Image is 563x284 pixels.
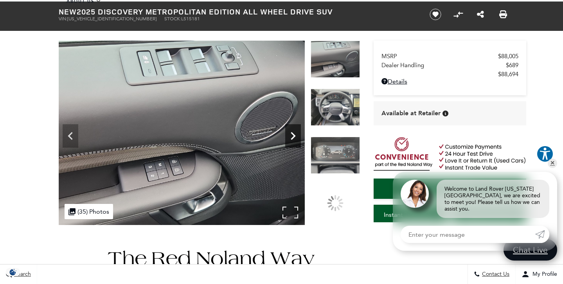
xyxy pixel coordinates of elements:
img: New 2025 Eiger Grey LAND ROVER Metropolitan Edition image 18 [311,41,360,78]
a: Submit [535,226,549,243]
img: Agent profile photo [401,180,429,208]
img: Opt-Out Icon [4,268,22,276]
span: L515181 [181,16,200,21]
span: Instant Trade Value [384,211,437,218]
a: Share this New 2025 Discovery Metropolitan Edition All Wheel Drive SUV [477,10,484,19]
div: Vehicle is in stock and ready for immediate delivery. Due to demand, availability is subject to c... [442,111,448,116]
div: Previous [63,124,78,148]
button: Open user profile menu [516,264,563,284]
span: MSRP [381,53,498,60]
span: $689 [506,62,518,69]
span: $88,005 [498,53,518,60]
img: New 2025 Eiger Grey LAND ROVER Metropolitan Edition image 20 [311,137,360,174]
a: Dealer Handling $689 [381,62,518,69]
a: $88,694 [381,71,518,78]
button: Explore your accessibility options [536,145,554,163]
input: Enter your message [401,226,535,243]
img: New 2025 Eiger Grey LAND ROVER Metropolitan Edition image 19 [311,89,360,126]
section: Click to Open Cookie Consent Modal [4,268,22,276]
h1: 2025 Discovery Metropolitan Edition All Wheel Drive SUV [59,7,417,16]
span: Available at Retailer [381,109,441,118]
div: (35) Photos [65,204,113,219]
div: Next [285,124,301,148]
span: $88,694 [498,71,518,78]
aside: Accessibility Help Desk [536,145,554,164]
span: VIN: [59,16,67,21]
a: Start Your Deal [374,179,526,199]
div: Welcome to Land Rover [US_STATE][GEOGRAPHIC_DATA], we are excited to meet you! Please tell us how... [437,180,549,218]
img: New 2025 Eiger Grey LAND ROVER Metropolitan Edition image 18 [59,41,305,225]
span: Dealer Handling [381,62,506,69]
a: Instant Trade Value [374,205,448,225]
span: Stock: [164,16,181,21]
strong: New [59,6,77,17]
span: Contact Us [480,271,509,278]
span: My Profile [529,271,557,278]
a: Print this New 2025 Discovery Metropolitan Edition All Wheel Drive SUV [499,10,507,19]
a: MSRP $88,005 [381,53,518,60]
button: Save vehicle [427,8,444,21]
a: Details [381,78,518,85]
span: [US_VEHICLE_IDENTIFICATION_NUMBER] [67,16,156,21]
button: Compare Vehicle [452,9,464,20]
